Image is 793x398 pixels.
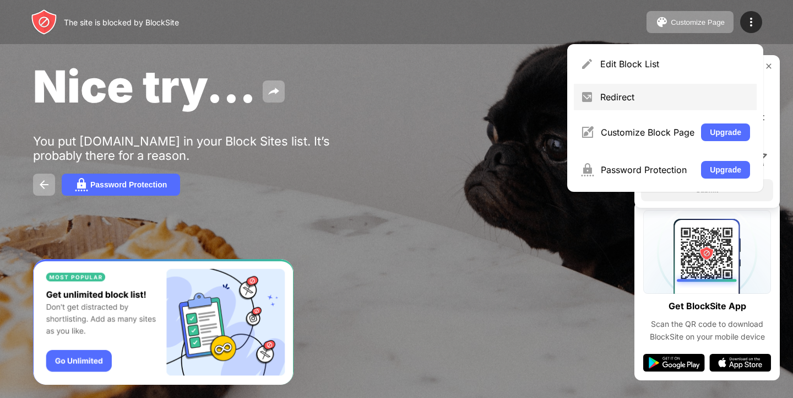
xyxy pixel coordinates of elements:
[655,15,669,29] img: pallet.svg
[671,18,725,26] div: Customize Page
[90,180,167,189] div: Password Protection
[64,18,179,27] div: The site is blocked by BlockSite
[33,259,294,385] iframe: Banner
[647,11,734,33] button: Customize Page
[37,178,51,191] img: back.svg
[33,60,256,113] span: Nice try...
[580,163,594,176] img: menu-password.svg
[580,57,594,71] img: menu-pencil.svg
[643,354,705,372] img: google-play.svg
[580,126,594,139] img: menu-customize.svg
[62,174,180,196] button: Password Protection
[75,178,88,191] img: password.svg
[600,58,750,69] div: Edit Block List
[600,92,750,103] div: Redirect
[601,164,694,175] div: Password Protection
[701,161,750,179] button: Upgrade
[669,298,746,314] div: Get BlockSite App
[31,9,57,35] img: header-logo.svg
[580,90,594,104] img: menu-redirect.svg
[709,354,771,372] img: app-store.svg
[267,85,280,98] img: share.svg
[33,134,373,163] div: You put [DOMAIN_NAME] in your Block Sites list. It’s probably there for a reason.
[764,62,773,71] img: rate-us-close.svg
[643,318,771,343] div: Scan the QR code to download BlockSite on your mobile device
[701,123,750,141] button: Upgrade
[601,127,694,138] div: Customize Block Page
[745,15,758,29] img: menu-icon.svg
